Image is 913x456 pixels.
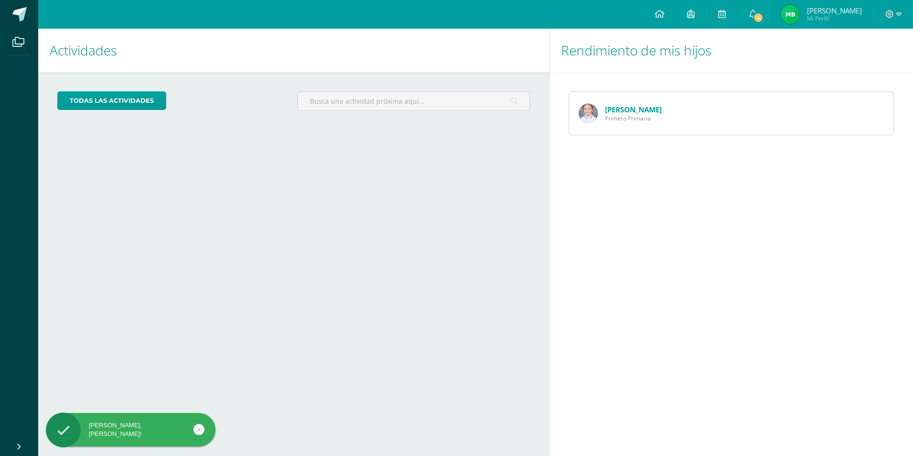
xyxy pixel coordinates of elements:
[298,92,530,110] input: Busca una actividad próxima aquí...
[605,105,662,114] a: [PERSON_NAME]
[561,29,902,72] h1: Rendimiento de mis hijos
[807,14,862,22] span: Mi Perfil
[605,114,662,122] span: Primero Primaria
[781,5,800,24] img: 705acc76dd74db1d776181fab55ad99b.png
[57,91,166,110] a: todas las Actividades
[50,29,538,72] h1: Actividades
[579,104,598,123] img: 011f98e9606272caca3a2632dd817ba6.png
[807,6,862,15] span: [PERSON_NAME]
[46,421,215,438] div: [PERSON_NAME], [PERSON_NAME]!
[753,12,764,23] span: 4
